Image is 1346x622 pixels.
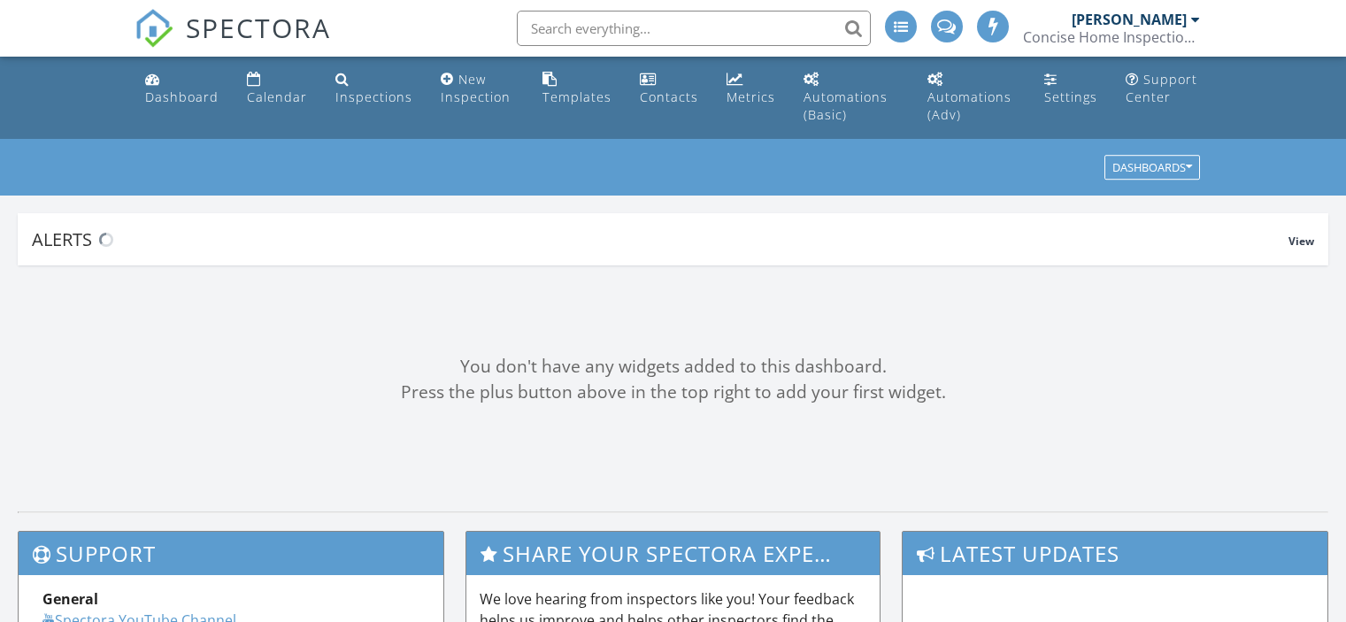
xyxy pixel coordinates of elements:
a: Automations (Basic) [796,64,906,132]
h3: Latest Updates [903,532,1327,575]
div: Alerts [32,227,1288,251]
div: Dashboard [145,88,219,105]
div: You don't have any widgets added to this dashboard. [18,354,1328,380]
a: New Inspection [434,64,521,114]
a: Calendar [240,64,314,114]
strong: General [42,589,98,609]
div: Automations (Basic) [804,88,888,123]
a: Templates [535,64,619,114]
div: Inspections [335,88,412,105]
span: SPECTORA [186,9,331,46]
button: Dashboards [1104,156,1200,180]
div: Press the plus button above in the top right to add your first widget. [18,380,1328,405]
a: Inspections [328,64,419,114]
a: Contacts [633,64,705,114]
div: Settings [1044,88,1097,105]
a: Metrics [719,64,782,114]
div: Dashboards [1112,162,1192,174]
div: Automations (Adv) [927,88,1011,123]
a: Dashboard [138,64,226,114]
a: SPECTORA [135,24,331,61]
div: Templates [542,88,611,105]
h3: Support [19,532,443,575]
h3: Share Your Spectora Experience [466,532,881,575]
input: Search everything... [517,11,871,46]
div: Contacts [640,88,698,105]
a: Settings [1037,64,1104,114]
img: The Best Home Inspection Software - Spectora [135,9,173,48]
div: Support Center [1126,71,1197,105]
div: Concise Home Inspection Services [1023,28,1200,46]
a: Support Center [1119,64,1208,114]
div: Metrics [727,88,775,105]
div: New Inspection [441,71,511,105]
a: Automations (Advanced) [920,64,1023,132]
div: [PERSON_NAME] [1072,11,1187,28]
div: Calendar [247,88,307,105]
span: View [1288,234,1314,249]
